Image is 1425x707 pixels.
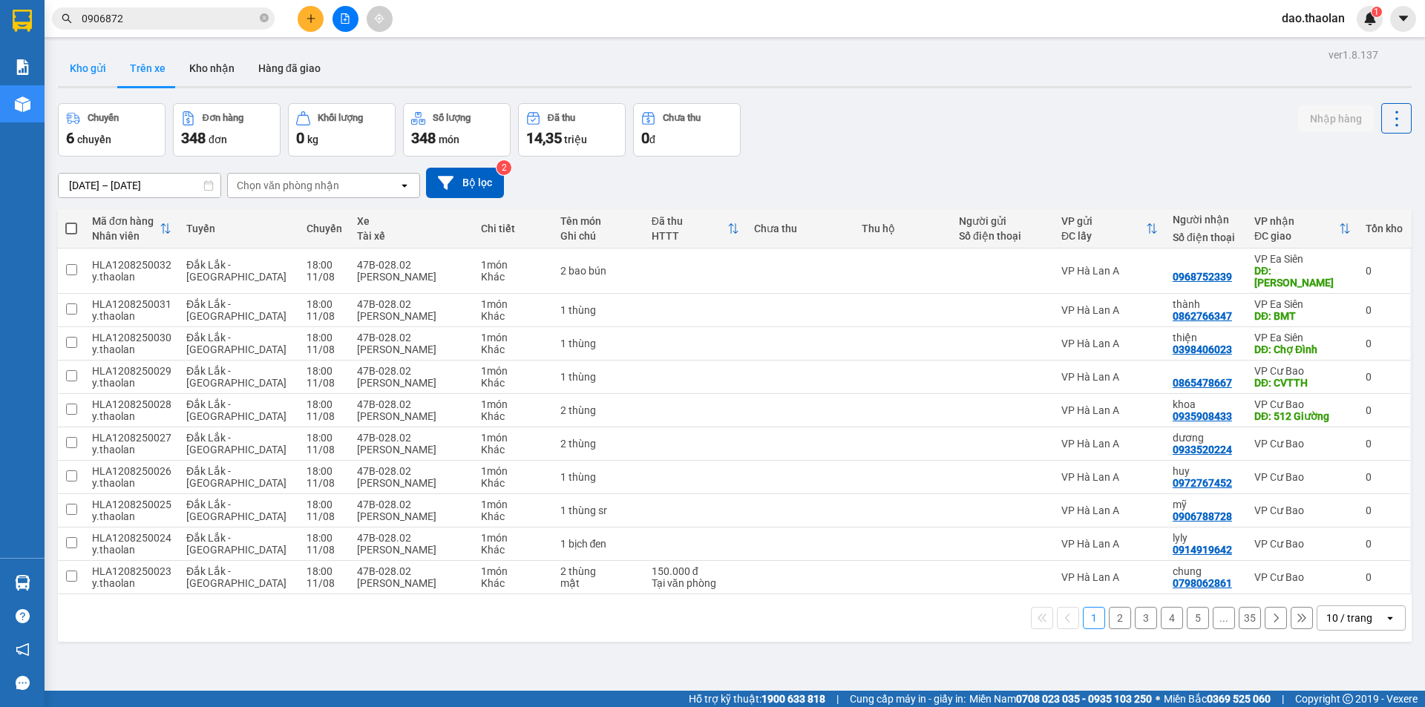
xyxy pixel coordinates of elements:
div: VP Ea Siên [1254,298,1351,310]
div: y.thaolan [92,377,171,389]
div: VP Cư Bao [1254,398,1351,410]
div: Khác [481,477,545,489]
div: [PERSON_NAME] [357,510,466,522]
div: VP Cư Bao [1254,571,1351,583]
span: món [439,134,459,145]
div: Đơn hàng [203,113,243,123]
button: Bộ lọc [426,168,504,198]
div: y.thaolan [92,343,171,355]
div: 47B-028.02 [357,332,466,343]
div: 1 món [481,465,545,477]
div: Khác [481,510,545,522]
div: Khác [481,271,545,283]
div: Chi tiết [481,223,545,234]
span: Đắk Lắk - [GEOGRAPHIC_DATA] [186,565,286,589]
span: message [16,676,30,690]
div: 1 món [481,532,545,544]
div: Khác [481,544,545,556]
div: [PERSON_NAME] [357,544,466,556]
th: Toggle SortBy [1247,209,1358,249]
button: Chưa thu0đ [633,103,741,157]
div: 150.000 đ [652,565,739,577]
span: plus [306,13,316,24]
div: HLA1208250027 [92,432,171,444]
div: 0862766347 [1173,310,1232,322]
span: search [62,13,72,24]
span: aim [374,13,384,24]
div: VP Hà Lan A [1061,371,1158,383]
button: plus [298,6,324,32]
div: 47B-028.02 [357,532,466,544]
div: 0 [1366,538,1403,550]
div: 0968752339 [1173,271,1232,283]
div: Chưa thu [754,223,847,234]
span: Miền Nam [969,691,1152,707]
button: 3 [1135,607,1157,629]
div: 0 [1366,371,1403,383]
span: close-circle [260,13,269,22]
div: 1 thùng [560,338,637,349]
div: 47B-028.02 [357,298,466,310]
div: Chuyến [307,223,342,234]
div: Nhân viên [92,230,160,242]
div: 0 [1366,304,1403,316]
div: 18:00 [307,532,342,544]
div: chung [1173,565,1239,577]
button: Khối lượng0kg [288,103,396,157]
span: Đắk Lắk - [GEOGRAPHIC_DATA] [186,432,286,456]
span: 348 [411,129,436,147]
div: 0 [1366,338,1403,349]
span: đơn [209,134,227,145]
th: Toggle SortBy [1054,209,1165,249]
div: 18:00 [307,465,342,477]
span: copyright [1343,694,1353,704]
div: y.thaolan [92,410,171,422]
img: warehouse-icon [15,575,30,591]
div: 0 [1366,504,1403,516]
div: 11/08 [307,343,342,355]
div: mật [560,577,637,589]
div: VP Hà Lan A [1061,471,1158,483]
div: thành [1173,298,1239,310]
div: HLA1208250023 [92,565,171,577]
div: 0798062861 [1173,577,1232,589]
span: Cung cấp máy in - giấy in: [850,691,966,707]
img: logo-vxr [13,10,32,32]
div: Khác [481,310,545,322]
div: 1 món [481,332,545,343]
div: khoa [1173,398,1239,410]
div: 10 / trang [1326,611,1372,625]
span: Đắk Lắk - [GEOGRAPHIC_DATA] [186,365,286,389]
div: 47B-028.02 [357,499,466,510]
div: y.thaolan [92,577,171,589]
div: y.thaolan [92,510,171,522]
div: 18:00 [307,432,342,444]
span: kg [307,134,318,145]
button: Nhập hàng [1298,105,1374,132]
div: VP Hà Lan A [1061,571,1158,583]
div: VP Ea Siên [1254,253,1351,265]
div: y.thaolan [92,477,171,489]
span: Đắk Lắk - [GEOGRAPHIC_DATA] [186,398,286,422]
span: đ [649,134,655,145]
div: Khác [481,444,545,456]
div: 11/08 [307,271,342,283]
div: VP nhận [1254,215,1339,227]
input: Select a date range. [59,174,220,197]
div: 1 món [481,259,545,271]
div: VP Cư Bao [1254,538,1351,550]
span: caret-down [1397,12,1410,25]
div: VP Hà Lan A [1061,504,1158,516]
div: Đã thu [652,215,727,227]
div: Chọn văn phòng nhận [237,178,339,193]
div: Khác [481,343,545,355]
img: warehouse-icon [15,96,30,112]
div: 1 thùng [560,304,637,316]
div: 11/08 [307,444,342,456]
div: 18:00 [307,259,342,271]
div: Xe [357,215,466,227]
th: Toggle SortBy [644,209,747,249]
div: 0906788728 [1173,510,1232,522]
div: 1 thùng [560,371,637,383]
span: | [1282,691,1284,707]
